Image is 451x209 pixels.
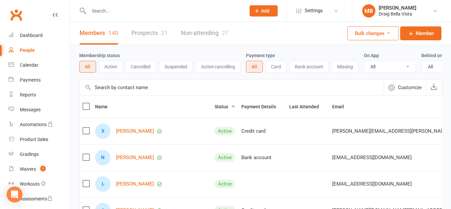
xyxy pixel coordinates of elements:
div: Assessments [20,196,52,201]
button: Bulk changes [347,26,399,40]
span: Status [215,104,235,109]
button: Missing [331,61,359,73]
span: Name [95,104,115,109]
div: Calendar [20,62,38,68]
a: Automations [9,117,70,132]
div: Active [215,180,235,188]
span: Settings [305,3,323,18]
span: Member [416,29,434,37]
div: Automations [20,122,47,127]
a: People [9,43,70,58]
a: Assessments [9,192,70,206]
div: Messages [20,107,41,112]
span: Customize [398,84,422,91]
div: [PERSON_NAME] [379,5,416,11]
label: Payment type [246,53,275,58]
a: Member [400,26,441,40]
button: Last Attended [289,103,326,111]
span: 1 [40,166,46,171]
button: Suspended [159,61,193,73]
div: MB [362,4,375,17]
div: Bank account [241,155,283,160]
span: [EMAIL_ADDRESS][DOMAIN_NAME] [332,151,412,164]
a: Waivers 1 [9,162,70,177]
span: Add [261,8,269,14]
div: Open Intercom Messenger [7,187,22,202]
div: People [20,48,35,53]
div: Neeraj [95,150,111,165]
a: Prospects21 [131,22,168,45]
span: [EMAIL_ADDRESS][DOMAIN_NAME] [332,178,412,190]
div: 140 [108,29,118,36]
button: Bank account [289,61,329,73]
input: Search by contact name [80,80,384,95]
div: Waivers [20,166,36,172]
span: Last Attended [289,104,326,109]
div: 21 [161,29,168,36]
button: Status [215,103,235,111]
button: Customize [384,80,426,95]
a: Workouts [9,177,70,192]
button: Active [99,61,122,73]
a: [PERSON_NAME] [116,128,154,134]
button: Email [332,103,351,111]
span: Email [332,104,351,109]
a: Gradings [9,147,70,162]
a: Reports [9,87,70,102]
div: Reports [20,92,36,97]
button: All [79,61,96,73]
button: Active cancelling [195,61,241,73]
a: Payments [9,73,70,87]
div: 27 [222,29,228,36]
div: Product Sales [20,137,48,142]
a: Product Sales [9,132,70,147]
button: All [246,61,263,73]
input: Search... [87,6,241,16]
a: Non-attending27 [181,22,228,45]
a: Members140 [80,22,118,45]
div: Gradings [20,152,39,157]
a: Messages [9,102,70,117]
label: Membership status [79,53,120,58]
div: Xavier [95,123,111,139]
span: Payment Details [241,104,283,109]
a: Clubworx [8,7,24,23]
div: Payments [20,77,41,83]
button: Add [250,5,278,17]
div: Active [215,127,235,135]
a: [PERSON_NAME] [116,155,154,160]
button: Card [265,61,287,73]
div: Credit card [241,128,283,134]
a: Dashboard [9,28,70,43]
div: Draig Bella Vista [379,11,416,17]
a: Calendar [9,58,70,73]
div: Dashboard [20,33,43,38]
div: Workouts [20,181,40,187]
div: Active [215,153,235,162]
label: On App [364,53,379,58]
button: Payment Details [241,103,283,111]
button: Name [95,103,115,111]
button: Cancelled [125,61,156,73]
a: [PERSON_NAME] [116,181,154,187]
div: Liam [95,176,111,192]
